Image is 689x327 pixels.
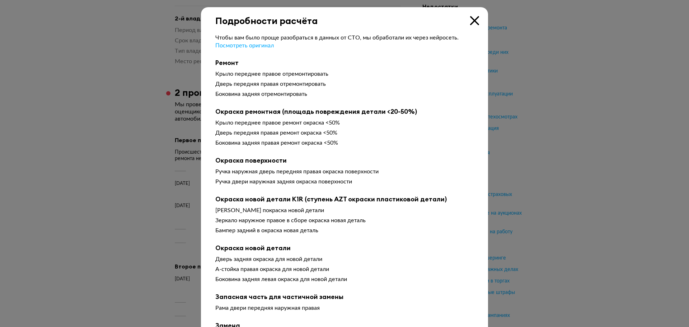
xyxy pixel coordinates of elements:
div: Дверь передняя правая отремонтировать [215,80,474,88]
div: [PERSON_NAME] покраска новой детали [215,207,474,214]
b: Запасная часть для частичной замены [215,293,474,301]
div: Бампер задний в окраска новая деталь [215,227,474,234]
div: Ручка наружная дверь передняя правая окраска поверхности [215,168,474,175]
div: А-стойка правая окраска для новой детали [215,266,474,273]
div: Дверь задняя окраска для новой детали [215,256,474,263]
div: Зеркало наружное правое в сборе окраска новая деталь [215,217,474,224]
div: Боковина задняя правая ремонт окраска <50% [215,139,474,146]
span: Посмотреть оригинал [215,43,274,48]
b: Окраска новой детали [215,244,474,252]
b: Окраска поверхности [215,157,474,164]
b: Ремонт [215,59,474,67]
b: Окраска ремонтная (площадь повреждения детали <20-50%) [215,108,474,116]
div: Боковина задняя отремонтировать [215,90,474,98]
span: Чтобы вам было проще разобраться в данных от СТО, мы обработали их через нейросеть. [215,35,459,41]
div: Дверь передняя правая ремонт окраска <50% [215,129,474,136]
div: Боковина задняя левая окраска для новой детали [215,276,474,283]
div: Ручка двери наружная задняя окраска поверхности [215,178,474,185]
div: Крыло переднее правое ремонт окраска <50% [215,119,474,126]
div: Крыло переднее правое отремонтировать [215,70,474,78]
div: Подробности расчёта [201,7,488,26]
div: Рама двери передняя наружная правая [215,304,474,312]
b: Окраска новой детали K1R (ступень AZT окраски пластиковой детали) [215,195,474,203]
